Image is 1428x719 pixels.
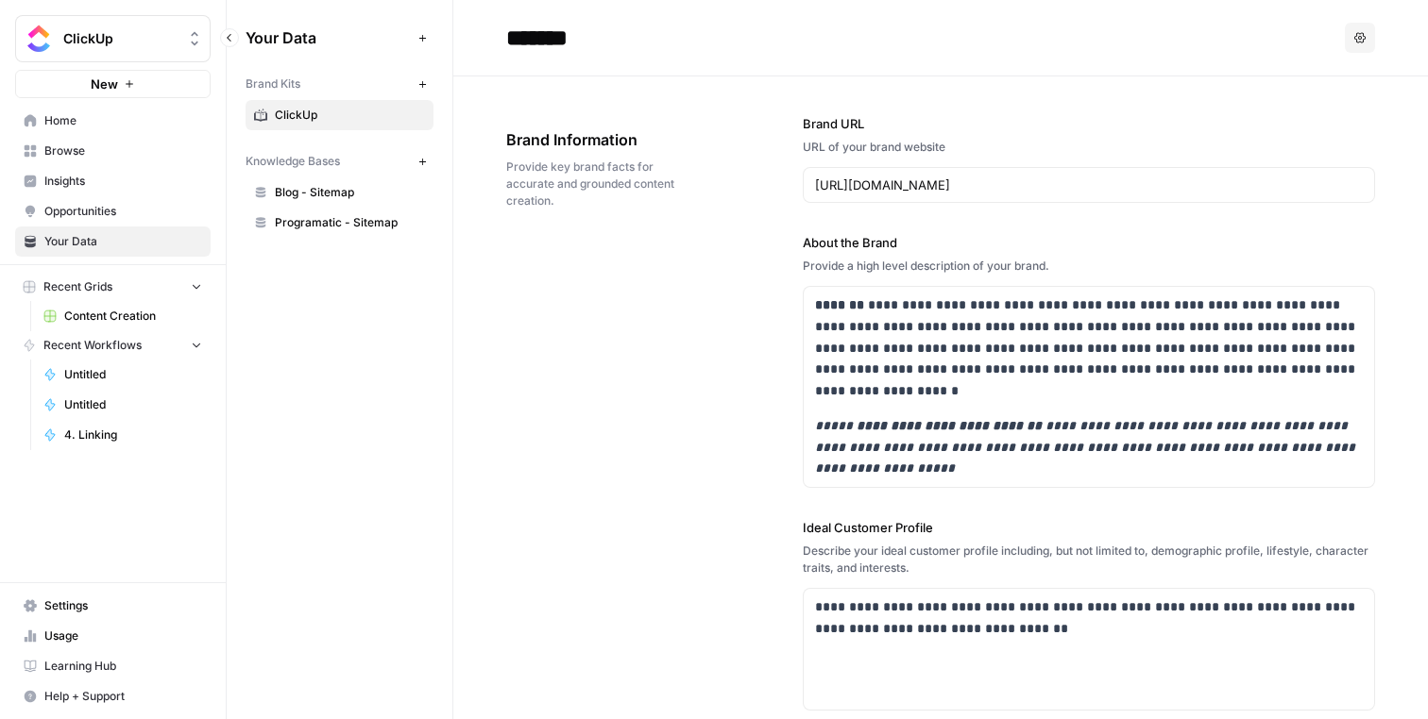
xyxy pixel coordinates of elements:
span: Your Data [246,26,411,49]
a: Usage [15,621,211,651]
button: New [15,70,211,98]
a: 4. Linking [35,420,211,450]
span: Blog - Sitemap [275,184,425,201]
button: Recent Workflows [15,331,211,359]
label: Brand URL [803,114,1375,133]
label: Ideal Customer Profile [803,518,1375,537]
span: 4. Linking [64,426,202,443]
a: Your Data [15,226,211,257]
span: Your Data [44,233,202,250]
a: Blog - Sitemap [246,177,433,208]
span: Settings [44,597,202,614]
span: New [91,75,118,93]
span: Home [44,112,202,129]
a: Browse [15,136,211,166]
span: ClickUp [63,29,178,48]
img: ClickUp Logo [22,22,56,56]
div: URL of your brand website [803,139,1375,156]
button: Help + Support [15,681,211,711]
span: Usage [44,627,202,644]
button: Recent Grids [15,273,211,301]
label: About the Brand [803,233,1375,252]
span: Provide key brand facts for accurate and grounded content creation. [506,159,697,209]
span: Learning Hub [44,658,202,675]
span: Help + Support [44,688,202,705]
a: Programatic - Sitemap [246,208,433,238]
span: Opportunities [44,203,202,220]
span: Content Creation [64,308,202,325]
span: Untitled [64,366,202,383]
div: Provide a high level description of your brand. [803,258,1375,275]
a: Untitled [35,390,211,420]
span: Programatic - Sitemap [275,214,425,231]
span: Untitled [64,396,202,413]
span: ClickUp [275,107,425,124]
a: Home [15,106,211,136]
a: ClickUp [246,100,433,130]
span: Brand Information [506,128,697,151]
button: Workspace: ClickUp [15,15,211,62]
span: Knowledge Bases [246,153,340,170]
a: Content Creation [35,301,211,331]
span: Brand Kits [246,75,300,92]
a: Untitled [35,359,211,390]
a: Insights [15,166,211,196]
input: www.sundaysoccer.com [815,176,1363,194]
span: Recent Workflows [43,337,142,354]
span: Recent Grids [43,278,112,295]
span: Insights [44,173,202,190]
div: Describe your ideal customer profile including, but not limited to, demographic profile, lifestyl... [803,543,1375,577]
span: Browse [44,142,202,159]
a: Opportunities [15,196,211,226]
a: Learning Hub [15,651,211,681]
a: Settings [15,591,211,621]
